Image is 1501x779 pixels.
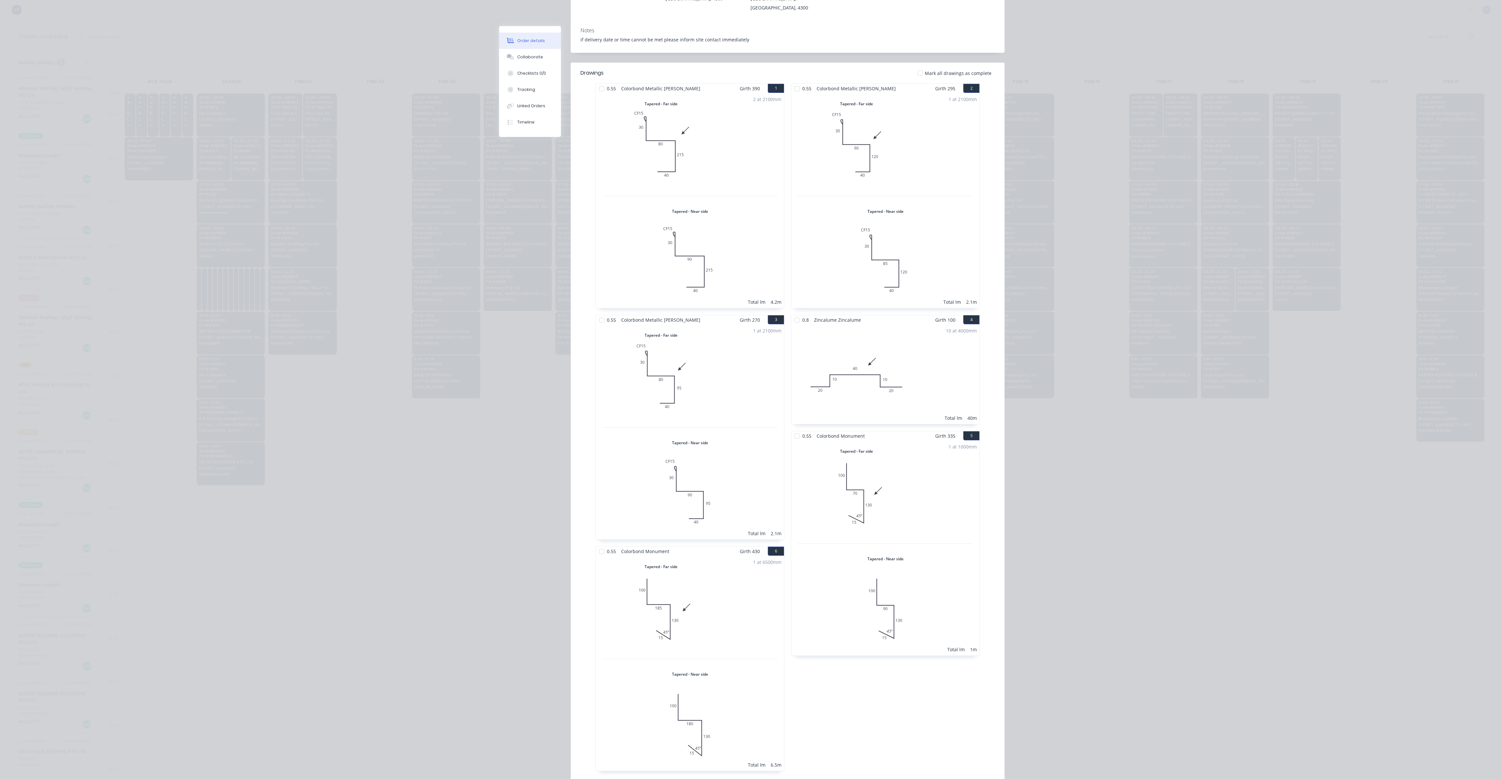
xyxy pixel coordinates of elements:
[963,84,979,93] button: 2
[791,93,979,308] div: Tapered - Far side0CF15309012040Tapered - Near side0CF153085120401 at 2100mmTotal lm2.1m
[967,415,977,421] div: 40m
[771,530,781,537] div: 2.1m
[517,119,535,125] div: Timeline
[517,54,543,60] div: Collaborate
[499,49,561,65] button: Collaborate
[740,84,760,93] span: Girth 390
[935,315,955,325] span: Girth 100
[963,315,979,324] button: 4
[517,70,546,76] div: Checklists 0/0
[517,103,545,109] div: Linked Orders
[499,33,561,49] button: Order details
[517,87,535,93] div: Tracking
[925,70,992,77] span: Mark all drawings as complete
[800,315,811,325] span: 0.8
[768,315,784,324] button: 3
[580,36,995,43] div: if delivery date or time cannot be met please inform site contact immediately
[740,315,760,325] span: Girth 270
[596,556,784,771] div: Tapered - Far side01001851301545ºTapered - Near side01001801301545º1 at 6500mmTotal lm6.5m
[935,431,955,441] span: Girth 335
[517,38,545,44] div: Order details
[800,431,814,441] span: 0.55
[946,327,977,334] div: 10 at 4000mm
[580,27,995,34] div: Notes
[740,547,760,556] span: Girth 430
[935,84,955,93] span: Girth 295
[947,646,965,653] div: Total lm
[604,84,619,93] span: 0.55
[771,299,781,305] div: 4.2m
[949,443,977,450] div: 1 at 1000mm
[748,761,765,768] div: Total lm
[811,315,864,325] span: Zincalume Zincalume
[945,415,962,421] div: Total lm
[753,559,781,566] div: 1 at 6500mm
[963,431,979,440] button: 5
[619,84,703,93] span: Colorbond Metallic [PERSON_NAME]
[499,65,561,81] button: Checklists 0/0
[791,325,979,424] div: 0201040102010 at 4000mmTotal lm40m
[753,96,781,103] div: 2 at 2100mm
[970,646,977,653] div: 1m
[499,98,561,114] button: Linked Orders
[499,81,561,98] button: Tracking
[768,547,784,556] button: 6
[604,315,619,325] span: 0.55
[768,84,784,93] button: 1
[814,84,898,93] span: Colorbond Metallic [PERSON_NAME]
[619,547,672,556] span: Colorbond Monument
[604,547,619,556] span: 0.55
[753,327,781,334] div: 1 at 2100mm
[800,84,814,93] span: 0.55
[580,69,604,77] div: Drawings
[943,299,961,305] div: Total lm
[791,441,979,655] div: Tapered - Far side0100701301545ºTapered - Near side0100901301545º1 at 1000mmTotal lm1m
[596,325,784,539] div: Tapered - Far side0CF1530809540Tapered - Near side0CF15309095401 at 2100mmTotal lm2.1m
[619,315,703,325] span: Colorbond Metallic [PERSON_NAME]
[748,299,765,305] div: Total lm
[771,761,781,768] div: 6.5m
[499,114,561,130] button: Timeline
[814,431,867,441] span: Colorbond Monument
[748,530,765,537] div: Total lm
[966,299,977,305] div: 2.1m
[949,96,977,103] div: 1 at 2100mm
[596,93,784,308] div: Tapered - Far side0CF15308021540Tapered - Near side0CF153090215402 at 2100mmTotal lm4.2m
